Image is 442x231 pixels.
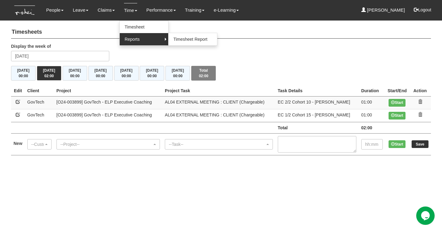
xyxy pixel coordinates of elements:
[124,3,137,17] a: Time
[45,74,54,78] span: 02:00
[96,74,105,78] span: 00:00
[199,74,208,78] span: 02:00
[389,99,405,107] button: Start
[147,74,157,78] span: 00:00
[11,66,431,81] div: Timesheet Week Summary
[114,66,139,81] button: [DATE]00:00
[389,112,405,119] button: Start
[11,26,431,39] h4: Timesheets
[185,3,205,17] a: Training
[162,96,275,109] td: AL04 EXTERNAL MEETING : CLIENT (Chargeable)
[169,141,265,147] div: --Task--
[11,85,25,97] th: Edit
[140,66,164,81] button: [DATE]00:00
[54,85,162,97] th: Project
[361,3,405,17] a: [PERSON_NAME]
[416,206,436,225] iframe: chat widget
[31,141,44,147] div: --Customer--
[19,74,28,78] span: 00:00
[54,109,162,122] td: [O24-003899] GovTech - ELP Executive Coaching
[25,85,54,97] th: Client
[389,140,405,148] button: Start
[11,43,51,49] label: Display the week of
[359,96,385,109] td: 01:00
[63,66,87,81] button: [DATE]00:00
[409,85,431,97] th: Action
[56,139,160,150] button: --Project--
[162,109,275,122] td: AL04 EXTERNAL MEETING : CLIENT (Chargeable)
[88,66,113,81] button: [DATE]00:00
[120,33,168,45] a: Reports
[11,66,36,81] button: [DATE]00:00
[165,66,190,81] button: [DATE]00:00
[359,109,385,122] td: 01:00
[98,3,115,17] a: Claims
[275,85,359,97] th: Task Details
[54,96,162,109] td: [O24-003899] GovTech - ELP Executive Coaching
[46,3,64,17] a: People
[14,140,22,146] label: New
[60,141,152,147] div: --Project--
[122,74,131,78] span: 00:00
[120,21,168,33] a: Timesheet
[37,66,61,81] button: [DATE]02:00
[359,85,385,97] th: Duration
[169,33,217,45] a: Timesheet Report
[275,109,359,122] td: EC 1/2 Cohort 15 - [PERSON_NAME]
[173,74,183,78] span: 00:00
[73,3,88,17] a: Leave
[214,3,239,17] a: e-Learning
[359,122,385,133] td: 02:00
[165,139,273,150] button: --Task--
[25,96,54,109] td: GovTech
[25,109,54,122] td: GovTech
[385,85,409,97] th: Start/End
[412,140,428,148] input: Save
[278,125,288,130] b: Total
[409,2,436,17] button: Logout
[191,66,216,81] button: Total02:00
[70,74,79,78] span: 00:00
[27,139,52,150] button: --Customer--
[275,96,359,109] td: EC 2/2 Cohort 10 - [PERSON_NAME]
[162,85,275,97] th: Project Task
[361,139,383,150] input: hh:mm
[146,3,176,17] a: Performance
